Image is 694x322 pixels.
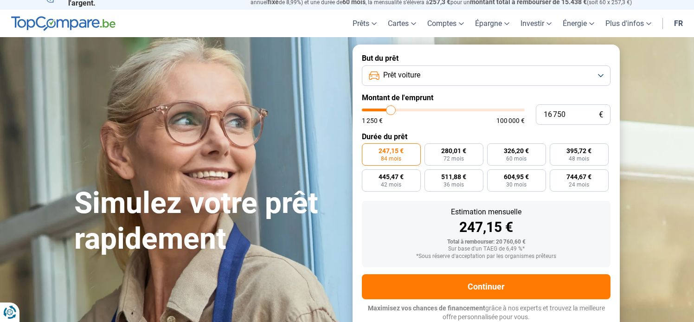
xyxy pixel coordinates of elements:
[74,186,341,257] h1: Simulez votre prêt rapidement
[362,54,610,63] label: But du prêt
[368,304,485,312] span: Maximisez vos chances de financement
[381,156,401,161] span: 84 mois
[496,117,525,124] span: 100 000 €
[441,148,466,154] span: 280,01 €
[469,10,515,37] a: Épargne
[381,182,401,187] span: 42 mois
[443,156,464,161] span: 72 mois
[441,174,466,180] span: 511,88 €
[362,93,610,102] label: Montant de l'emprunt
[566,148,591,154] span: 395,72 €
[362,274,610,299] button: Continuer
[362,304,610,322] p: grâce à nos experts et trouvez la meilleure offre personnalisée pour vous.
[515,10,557,37] a: Investir
[369,220,603,234] div: 247,15 €
[569,182,589,187] span: 24 mois
[362,132,610,141] label: Durée du prêt
[599,111,603,119] span: €
[422,10,469,37] a: Comptes
[504,174,529,180] span: 604,95 €
[569,156,589,161] span: 48 mois
[11,16,116,31] img: TopCompare
[369,208,603,216] div: Estimation mensuelle
[369,253,603,260] div: *Sous réserve d'acceptation par les organismes prêteurs
[379,148,404,154] span: 247,15 €
[347,10,382,37] a: Prêts
[668,10,688,37] a: fr
[379,174,404,180] span: 445,47 €
[369,246,603,252] div: Sur base d'un TAEG de 6,49 %*
[504,148,529,154] span: 326,20 €
[362,65,610,86] button: Prêt voiture
[506,182,527,187] span: 30 mois
[557,10,600,37] a: Énergie
[566,174,591,180] span: 744,67 €
[382,10,422,37] a: Cartes
[383,70,420,80] span: Prêt voiture
[443,182,464,187] span: 36 mois
[362,117,383,124] span: 1 250 €
[369,239,603,245] div: Total à rembourser: 20 760,60 €
[506,156,527,161] span: 60 mois
[600,10,657,37] a: Plus d'infos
